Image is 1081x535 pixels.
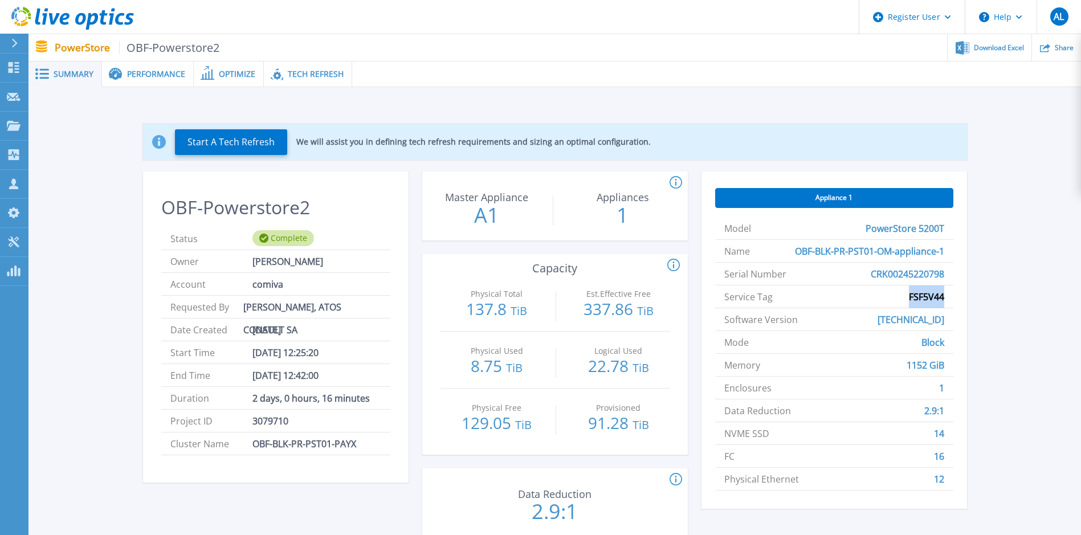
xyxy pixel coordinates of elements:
[724,285,773,308] span: Service Tag
[795,240,944,262] span: OBF-BLK-PR-PST01-OM-appliance-1
[924,399,944,422] span: 2.9:1
[252,250,323,272] span: [PERSON_NAME]
[426,192,548,202] p: Master Appliance
[170,341,252,364] span: Start Time
[724,331,749,353] span: Mode
[170,387,252,409] span: Duration
[511,303,527,318] span: TiB
[878,308,944,330] span: [TECHNICAL_ID]
[568,301,670,319] p: 337.86
[288,70,344,78] span: Tech Refresh
[974,44,1024,51] span: Download Excel
[506,360,523,375] span: TiB
[724,377,772,399] span: Enclosures
[446,301,548,319] p: 137.8
[1054,12,1064,21] span: AL
[127,70,185,78] span: Performance
[909,285,944,308] span: FSF5V44
[446,358,548,376] p: 8.75
[170,432,252,455] span: Cluster Name
[570,347,667,355] p: Logical Used
[252,364,319,386] span: [DATE] 12:42:00
[724,354,760,376] span: Memory
[724,308,798,330] span: Software Version
[170,273,252,295] span: Account
[243,296,381,318] span: [PERSON_NAME], ATOS CONSULT SA
[170,296,243,318] span: Requested By
[170,227,252,250] span: Status
[724,468,799,490] span: Physical Ethernet
[921,331,944,353] span: Block
[633,360,649,375] span: TiB
[252,230,314,246] div: Complete
[724,422,769,444] span: NVME SSD
[724,240,750,262] span: Name
[170,410,252,432] span: Project ID
[252,341,319,364] span: [DATE] 12:25:20
[446,415,548,433] p: 129.05
[219,70,255,78] span: Optimize
[815,193,852,202] span: Appliance 1
[934,422,944,444] span: 14
[170,318,252,341] span: Date Created
[252,318,281,341] span: [DATE]
[562,192,684,202] p: Appliances
[175,129,287,155] button: Start A Tech Refresh
[493,489,615,499] p: Data Reduction
[252,410,288,432] span: 3079710
[907,354,944,376] span: 1152 GiB
[161,197,390,218] h2: OBF-Powerstore2
[423,205,550,226] p: A1
[866,217,944,239] span: PowerStore 5200T
[637,303,654,318] span: TiB
[170,250,252,272] span: Owner
[491,501,619,522] p: 2.9:1
[296,137,651,146] p: We will assist you in defining tech refresh requirements and sizing an optimal configuration.
[724,399,791,422] span: Data Reduction
[1055,44,1074,51] span: Share
[515,417,532,432] span: TiB
[934,445,944,467] span: 16
[568,358,670,376] p: 22.78
[568,415,670,433] p: 91.28
[934,468,944,490] span: 12
[570,290,667,298] p: Est.Effective Free
[252,273,283,295] span: comiva
[633,417,649,432] span: TiB
[252,432,356,455] span: OBF-BLK-PR-PST01-PAYX
[448,404,545,412] p: Physical Free
[559,205,687,226] p: 1
[54,70,93,78] span: Summary
[448,290,545,298] p: Physical Total
[119,41,220,54] span: OBF-Powerstore2
[724,445,735,467] span: FC
[724,217,751,239] span: Model
[448,347,545,355] p: Physical Used
[570,404,667,412] p: Provisioned
[55,41,220,54] p: PowerStore
[724,263,786,285] span: Serial Number
[871,263,944,285] span: CRK00245220798
[252,387,370,409] span: 2 days, 0 hours, 16 minutes
[939,377,944,399] span: 1
[170,364,252,386] span: End Time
